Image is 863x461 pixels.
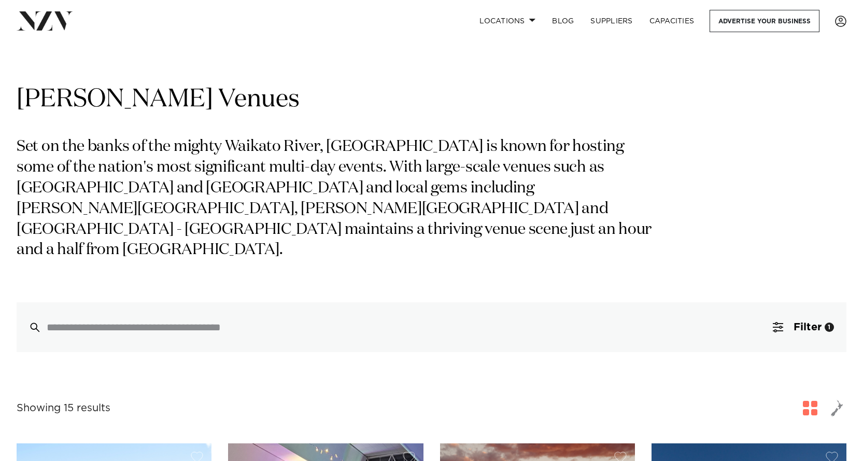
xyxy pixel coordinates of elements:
img: nzv-logo.png [17,11,73,30]
a: Capacities [641,10,703,32]
a: SUPPLIERS [582,10,641,32]
div: Showing 15 results [17,400,110,416]
div: 1 [825,323,834,332]
a: Locations [471,10,544,32]
h1: [PERSON_NAME] Venues [17,83,846,116]
a: Advertise your business [710,10,819,32]
p: Set on the banks of the mighty Waikato River, [GEOGRAPHIC_DATA] is known for hosting some of the ... [17,137,657,261]
span: Filter [794,322,822,332]
button: Filter1 [760,302,846,352]
a: BLOG [544,10,582,32]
